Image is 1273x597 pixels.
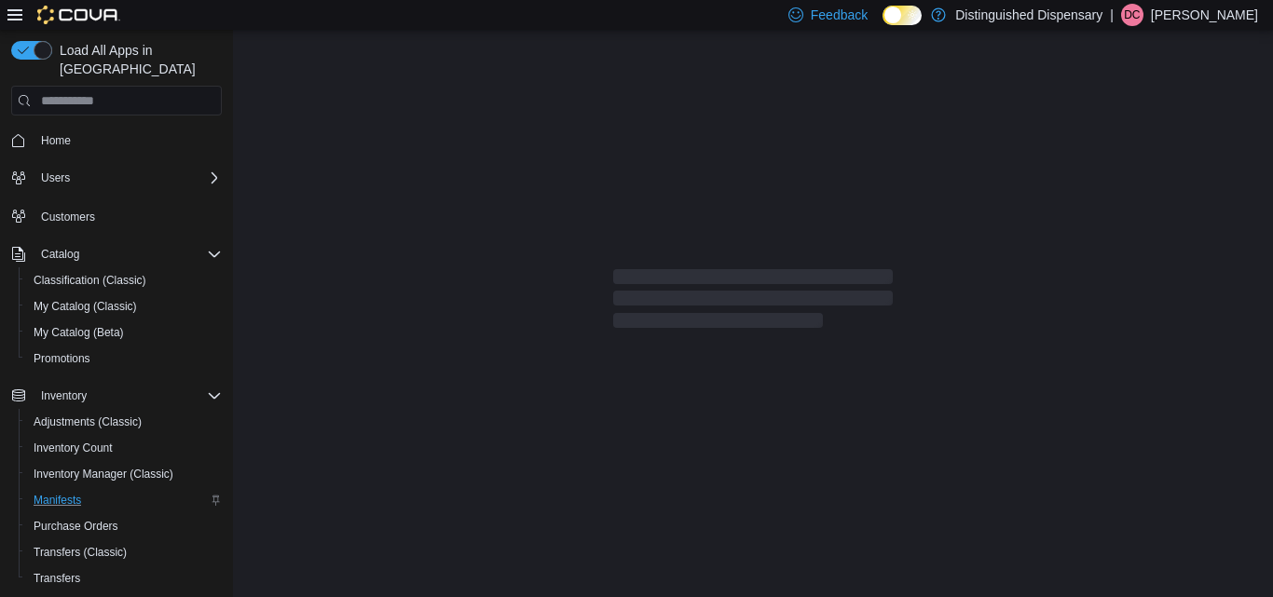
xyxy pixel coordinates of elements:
button: Inventory Count [19,435,229,461]
a: Promotions [26,347,98,370]
span: DC [1124,4,1140,26]
span: Loading [613,273,893,332]
span: Load All Apps in [GEOGRAPHIC_DATA] [52,41,222,78]
span: Inventory [41,388,87,403]
span: Transfers [34,571,80,586]
span: Inventory [34,385,222,407]
span: My Catalog (Classic) [26,295,222,318]
a: Inventory Count [26,437,120,459]
a: Transfers (Classic) [26,541,134,563]
span: Feedback [811,6,868,24]
a: Inventory Manager (Classic) [26,463,181,485]
a: Adjustments (Classic) [26,411,149,433]
button: Transfers (Classic) [19,539,229,565]
p: Distinguished Dispensary [955,4,1102,26]
span: My Catalog (Classic) [34,299,137,314]
button: Customers [4,202,229,229]
a: Customers [34,206,103,228]
span: Transfers [26,567,222,590]
span: Purchase Orders [34,519,118,534]
span: Classification (Classic) [26,269,222,292]
button: Catalog [4,241,229,267]
a: Transfers [26,567,88,590]
span: Manifests [34,493,81,508]
a: Manifests [26,489,89,511]
button: Catalog [34,243,87,265]
input: Dark Mode [883,6,922,25]
span: Customers [34,204,222,227]
span: Adjustments (Classic) [34,414,142,429]
a: Home [34,129,78,152]
span: My Catalog (Beta) [34,325,124,340]
img: Cova [37,6,120,24]
span: Transfers (Classic) [26,541,222,563]
span: Inventory Count [34,441,113,455]
button: Home [4,127,229,154]
a: Purchase Orders [26,515,126,537]
span: Users [41,170,70,185]
button: Users [34,167,77,189]
button: Transfers [19,565,229,591]
span: Manifests [26,489,222,511]
button: Classification (Classic) [19,267,229,293]
button: Inventory Manager (Classic) [19,461,229,487]
span: Customers [41,210,95,224]
p: | [1110,4,1114,26]
button: Promotions [19,346,229,372]
a: Classification (Classic) [26,269,154,292]
span: My Catalog (Beta) [26,321,222,344]
span: Users [34,167,222,189]
span: Purchase Orders [26,515,222,537]
span: Promotions [34,351,90,366]
a: My Catalog (Classic) [26,295,144,318]
span: Classification (Classic) [34,273,146,288]
span: Promotions [26,347,222,370]
span: Home [41,133,71,148]
span: Inventory Manager (Classic) [26,463,222,485]
span: Adjustments (Classic) [26,411,222,433]
span: Home [34,129,222,152]
button: Inventory [34,385,94,407]
span: Inventory Count [26,437,222,459]
span: Transfers (Classic) [34,545,127,560]
button: Purchase Orders [19,513,229,539]
span: Inventory Manager (Classic) [34,467,173,482]
div: Damon Carter [1121,4,1143,26]
button: My Catalog (Beta) [19,319,229,346]
button: Manifests [19,487,229,513]
button: My Catalog (Classic) [19,293,229,319]
span: Catalog [34,243,222,265]
p: [PERSON_NAME] [1151,4,1258,26]
button: Adjustments (Classic) [19,409,229,435]
span: Catalog [41,247,79,262]
button: Users [4,165,229,191]
button: Inventory [4,383,229,409]
a: My Catalog (Beta) [26,321,131,344]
